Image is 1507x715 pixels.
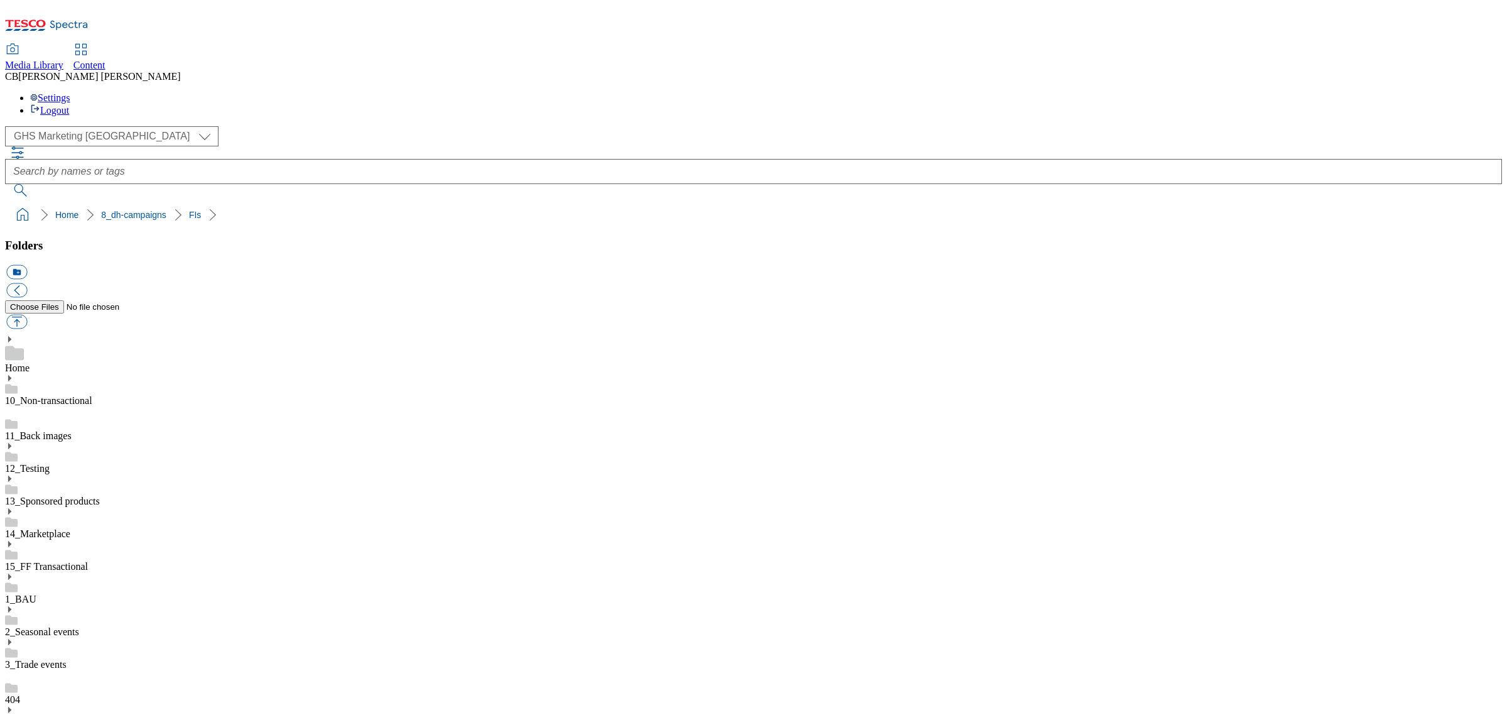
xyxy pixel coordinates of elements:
[5,71,18,82] span: CB
[18,71,180,82] span: [PERSON_NAME] [PERSON_NAME]
[5,659,67,670] a: 3_Trade events
[5,60,63,70] span: Media Library
[5,203,1502,227] nav: breadcrumb
[5,496,100,506] a: 13_Sponsored products
[73,45,105,71] a: Content
[5,528,70,539] a: 14_Marketplace
[5,159,1502,184] input: Search by names or tags
[5,363,30,373] a: Home
[30,92,70,103] a: Settings
[101,210,166,220] a: 8_dh-campaigns
[5,239,1502,253] h3: Folders
[5,430,72,441] a: 11_Back images
[5,463,50,474] a: 12_Testing
[5,561,88,572] a: 15_FF Transactional
[189,210,201,220] a: FIs
[5,594,36,604] a: 1_BAU
[73,60,105,70] span: Content
[5,45,63,71] a: Media Library
[5,626,79,637] a: 2_Seasonal events
[30,105,69,116] a: Logout
[5,395,92,406] a: 10_Non-transactional
[13,205,33,225] a: home
[55,210,78,220] a: Home
[5,694,20,705] a: 404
